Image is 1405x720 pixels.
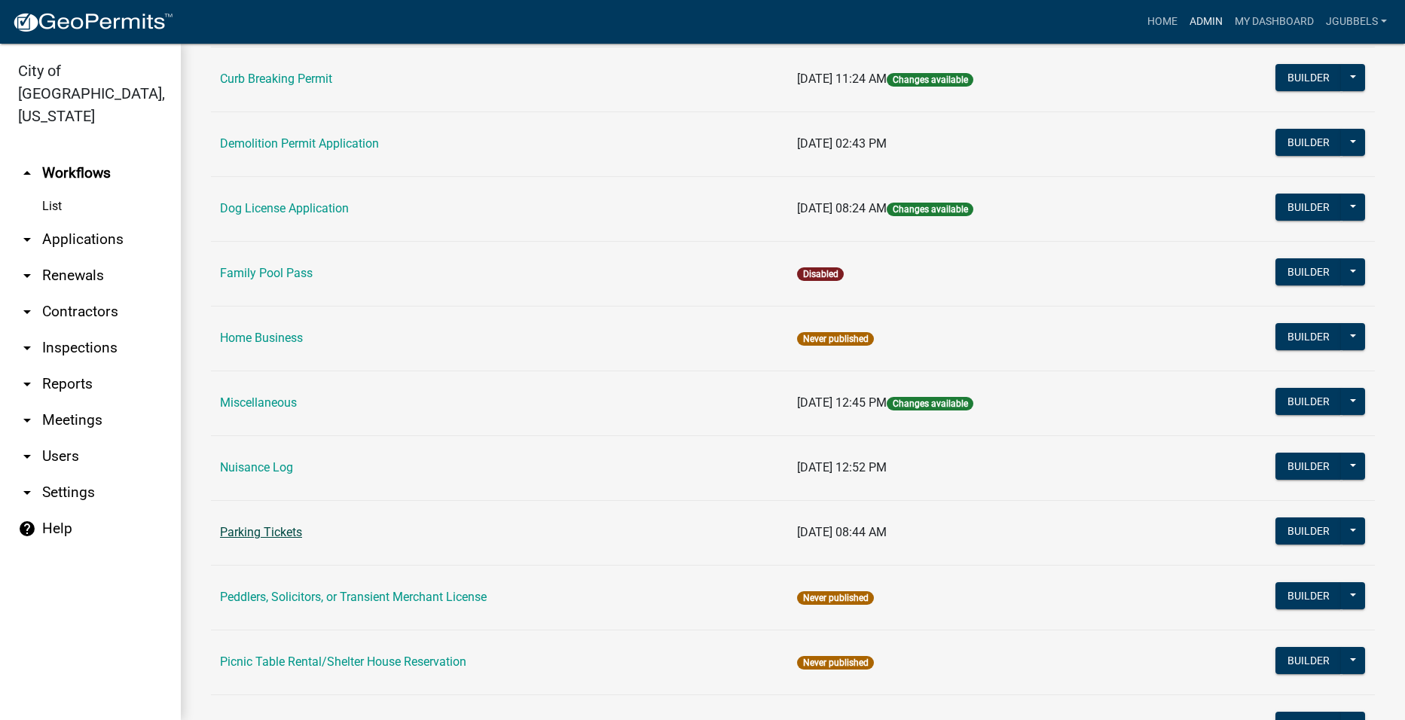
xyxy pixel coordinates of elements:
button: Builder [1275,129,1342,156]
a: My Dashboard [1229,8,1320,36]
i: arrow_drop_up [18,164,36,182]
a: Miscellaneous [220,395,297,410]
a: Home [1141,8,1184,36]
span: Never published [797,591,873,605]
span: Never published [797,656,873,670]
a: jgubbels [1320,8,1393,36]
a: Dog License Application [220,201,349,215]
a: Home Business [220,331,303,345]
span: [DATE] 11:24 AM [797,72,887,86]
i: help [18,520,36,538]
i: arrow_drop_down [18,411,36,429]
i: arrow_drop_down [18,267,36,285]
a: Curb Breaking Permit [220,72,332,86]
a: Demolition Permit Application [220,136,379,151]
span: Changes available [887,203,973,216]
button: Builder [1275,258,1342,285]
span: Changes available [887,73,973,87]
button: Builder [1275,388,1342,415]
i: arrow_drop_down [18,447,36,465]
a: Parking Tickets [220,525,302,539]
span: [DATE] 08:24 AM [797,201,887,215]
a: Family Pool Pass [220,266,313,280]
span: [DATE] 12:45 PM [797,395,887,410]
button: Builder [1275,323,1342,350]
span: Never published [797,332,873,346]
button: Builder [1275,453,1342,480]
span: [DATE] 02:43 PM [797,136,887,151]
a: Admin [1184,8,1229,36]
span: Disabled [797,267,843,281]
i: arrow_drop_down [18,230,36,249]
span: [DATE] 08:44 AM [797,525,887,539]
i: arrow_drop_down [18,375,36,393]
button: Builder [1275,194,1342,221]
a: Peddlers, Solicitors, or Transient Merchant License [220,590,487,604]
button: Builder [1275,517,1342,545]
i: arrow_drop_down [18,303,36,321]
button: Builder [1275,64,1342,91]
i: arrow_drop_down [18,339,36,357]
span: Changes available [887,397,973,410]
span: [DATE] 12:52 PM [797,460,887,474]
button: Builder [1275,582,1342,609]
a: Picnic Table Rental/Shelter House Reservation [220,654,466,669]
button: Builder [1275,647,1342,674]
i: arrow_drop_down [18,484,36,502]
a: Nuisance Log [220,460,293,474]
